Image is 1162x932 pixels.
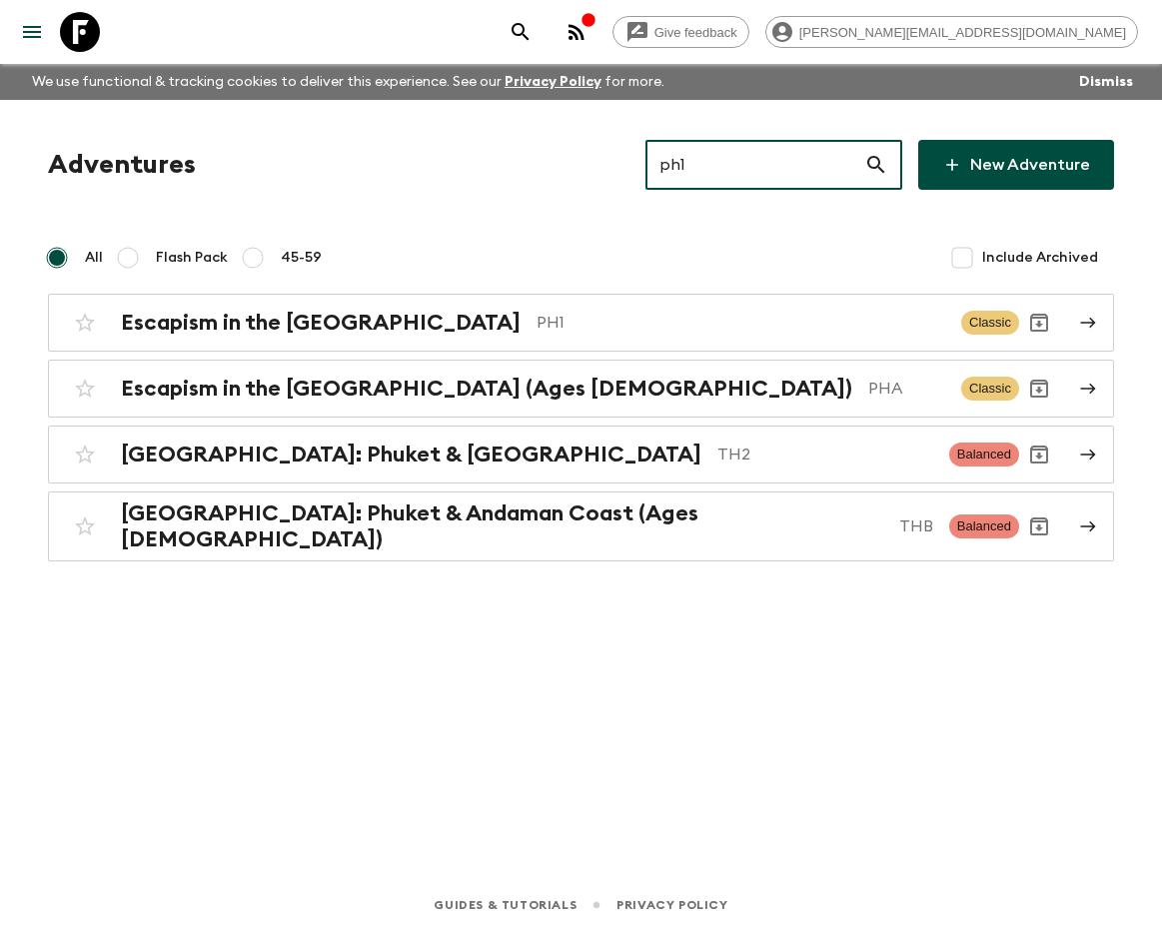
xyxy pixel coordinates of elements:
button: search adventures [501,12,541,52]
h1: Adventures [48,145,196,185]
h2: [GEOGRAPHIC_DATA]: Phuket & Andaman Coast (Ages [DEMOGRAPHIC_DATA]) [121,500,883,552]
button: Dismiss [1074,68,1138,96]
span: Flash Pack [156,248,228,268]
a: Escapism in the [GEOGRAPHIC_DATA] (Ages [DEMOGRAPHIC_DATA])PHAClassicArchive [48,360,1114,418]
span: Balanced [949,514,1019,538]
p: We use functional & tracking cookies to deliver this experience. See our for more. [24,64,672,100]
span: Include Archived [982,248,1098,268]
span: Balanced [949,443,1019,466]
span: Classic [961,311,1019,335]
h2: Escapism in the [GEOGRAPHIC_DATA] [121,310,521,336]
a: [GEOGRAPHIC_DATA]: Phuket & Andaman Coast (Ages [DEMOGRAPHIC_DATA])THBBalancedArchive [48,491,1114,561]
h2: Escapism in the [GEOGRAPHIC_DATA] (Ages [DEMOGRAPHIC_DATA]) [121,376,852,402]
a: [GEOGRAPHIC_DATA]: Phuket & [GEOGRAPHIC_DATA]TH2BalancedArchive [48,426,1114,483]
h2: [GEOGRAPHIC_DATA]: Phuket & [GEOGRAPHIC_DATA] [121,442,701,467]
button: menu [12,12,52,52]
button: Archive [1019,435,1059,474]
span: 45-59 [281,248,322,268]
input: e.g. AR1, Argentina [645,137,864,193]
a: Guides & Tutorials [434,894,577,916]
p: THB [899,514,933,538]
button: Archive [1019,506,1059,546]
a: Escapism in the [GEOGRAPHIC_DATA]PH1ClassicArchive [48,294,1114,352]
a: Give feedback [612,16,749,48]
p: TH2 [717,443,933,466]
a: Privacy Policy [505,75,601,89]
p: PHA [868,377,945,401]
a: New Adventure [918,140,1114,190]
span: Classic [961,377,1019,401]
button: Archive [1019,369,1059,409]
a: Privacy Policy [616,894,727,916]
div: [PERSON_NAME][EMAIL_ADDRESS][DOMAIN_NAME] [765,16,1138,48]
span: [PERSON_NAME][EMAIL_ADDRESS][DOMAIN_NAME] [788,25,1137,40]
p: PH1 [537,311,945,335]
button: Archive [1019,303,1059,343]
span: Give feedback [643,25,748,40]
span: All [85,248,103,268]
